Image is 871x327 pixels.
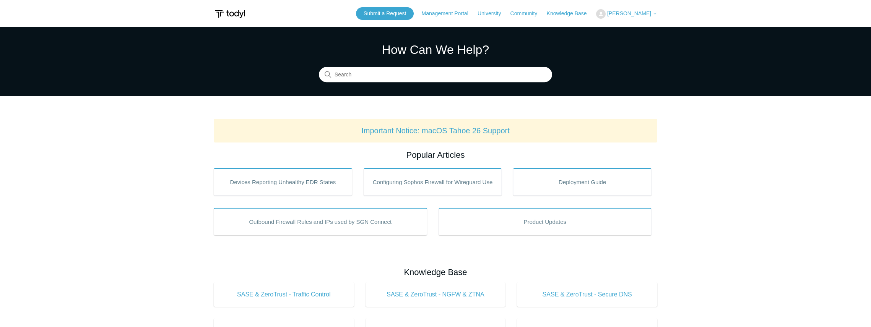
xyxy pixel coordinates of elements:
h2: Popular Articles [214,149,657,161]
a: Management Portal [422,10,476,18]
input: Search [319,67,552,83]
span: SASE & ZeroTrust - NGFW & ZTNA [377,290,494,299]
a: University [478,10,509,18]
span: [PERSON_NAME] [607,10,651,16]
a: Outbound Firewall Rules and IPs used by SGN Connect [214,208,427,235]
h1: How Can We Help? [319,40,552,59]
a: Deployment Guide [513,168,652,196]
span: SASE & ZeroTrust - Secure DNS [528,290,646,299]
a: Devices Reporting Unhealthy EDR States [214,168,352,196]
img: Todyl Support Center Help Center home page [214,7,246,21]
h2: Knowledge Base [214,266,657,278]
a: Important Notice: macOS Tahoe 26 Support [361,126,510,135]
a: Product Updates [439,208,652,235]
a: SASE & ZeroTrust - NGFW & ZTNA [366,282,506,307]
a: Submit a Request [356,7,414,20]
a: SASE & ZeroTrust - Secure DNS [517,282,657,307]
a: Knowledge Base [547,10,595,18]
span: SASE & ZeroTrust - Traffic Control [225,290,343,299]
button: [PERSON_NAME] [596,9,657,19]
a: SASE & ZeroTrust - Traffic Control [214,282,354,307]
a: Community [510,10,545,18]
a: Configuring Sophos Firewall for Wireguard Use [364,168,502,196]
